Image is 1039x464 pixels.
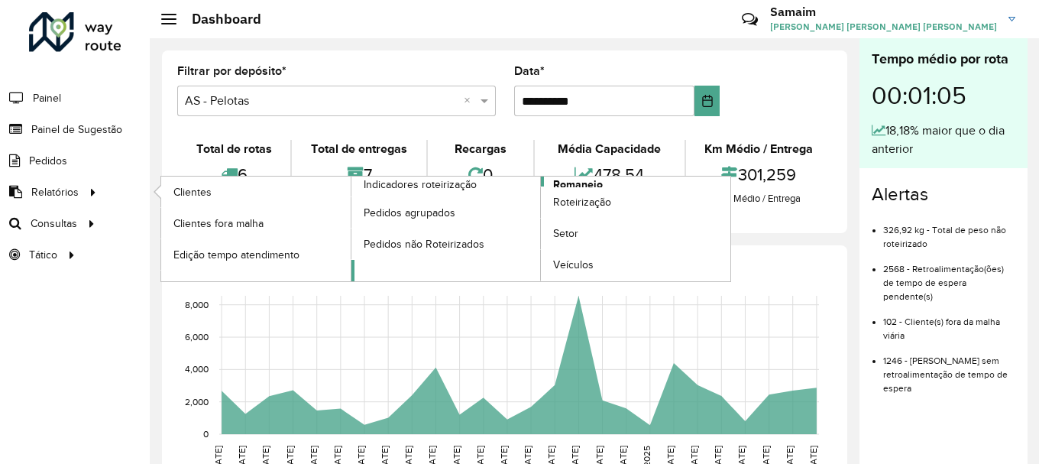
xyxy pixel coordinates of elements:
[351,229,541,259] a: Pedidos não Roteirizados
[872,122,1015,158] div: 18,18% maior que o dia anterior
[364,177,477,193] span: Indicadores roteirização
[173,184,212,200] span: Clientes
[541,219,730,249] a: Setor
[690,140,828,158] div: Km Médio / Entrega
[173,247,299,263] span: Edição tempo atendimento
[364,236,484,252] span: Pedidos não Roteirizados
[690,191,828,206] div: Km Médio / Entrega
[432,140,529,158] div: Recargas
[31,216,77,232] span: Consultas
[872,70,1015,122] div: 00:01:05
[161,208,351,238] a: Clientes fora malha
[883,303,1015,342] li: 102 - Cliente(s) fora da malha viária
[883,251,1015,303] li: 2568 - Retroalimentação(ões) de tempo de espera pendente(s)
[883,212,1015,251] li: 326,92 kg - Total de peso não roteirizado
[161,177,541,281] a: Indicadores roteirização
[690,158,828,191] div: 301,259
[364,205,455,221] span: Pedidos agrupados
[33,90,61,106] span: Painel
[296,158,422,191] div: 7
[161,177,351,207] a: Clientes
[770,20,997,34] span: [PERSON_NAME] [PERSON_NAME] [PERSON_NAME]
[29,247,57,263] span: Tático
[177,62,286,80] label: Filtrar por depósito
[31,184,79,200] span: Relatórios
[161,239,351,270] a: Edição tempo atendimento
[553,194,611,210] span: Roteirização
[185,300,209,310] text: 8,000
[539,158,680,191] div: 478,54
[553,257,594,273] span: Veículos
[181,158,286,191] div: 6
[173,216,264,232] span: Clientes fora malha
[872,49,1015,70] div: Tempo médio por rota
[733,3,766,36] a: Contato Rápido
[541,250,730,281] a: Veículos
[883,342,1015,395] li: 1246 - [PERSON_NAME] sem retroalimentação de tempo de espera
[185,397,209,407] text: 2,000
[432,158,529,191] div: 0
[514,62,545,80] label: Data
[181,140,286,158] div: Total de rotas
[31,122,122,138] span: Painel de Sugestão
[185,364,209,374] text: 4,000
[872,183,1015,206] h4: Alertas
[553,177,603,193] span: Romaneio
[553,226,578,242] span: Setor
[694,86,720,116] button: Choose Date
[351,177,731,281] a: Romaneio
[351,197,541,228] a: Pedidos agrupados
[203,429,209,439] text: 0
[185,332,209,342] text: 6,000
[296,140,422,158] div: Total de entregas
[464,92,477,110] span: Clear all
[176,11,261,28] h2: Dashboard
[539,140,680,158] div: Média Capacidade
[541,187,730,218] a: Roteirização
[770,5,997,19] h3: Samaim
[29,153,67,169] span: Pedidos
